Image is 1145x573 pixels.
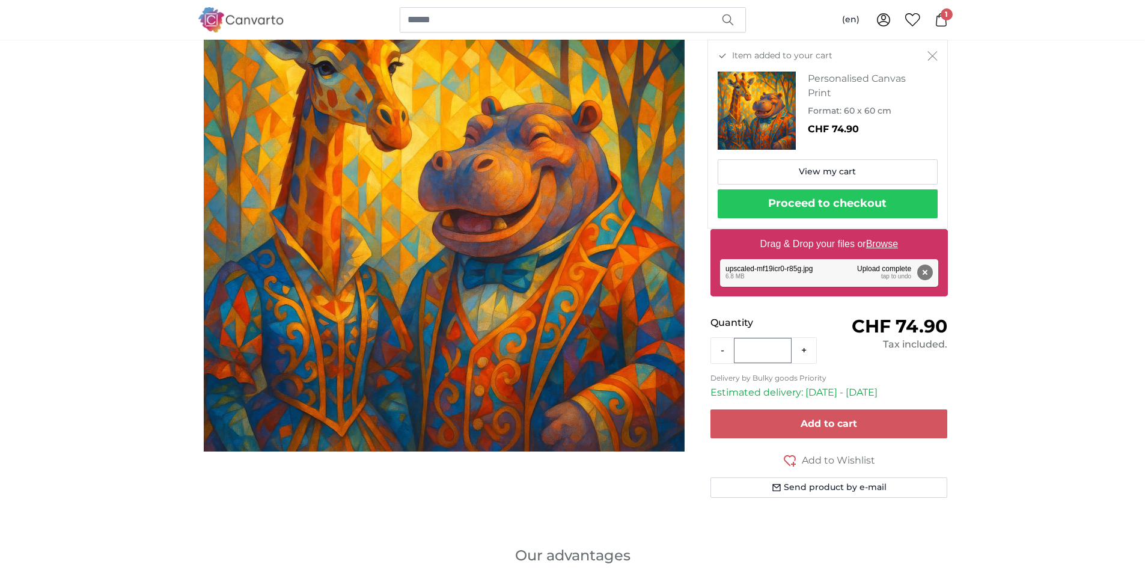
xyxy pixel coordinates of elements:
[718,159,938,185] a: View my cart
[710,385,948,400] p: Estimated delivery: [DATE] - [DATE]
[801,418,857,429] span: Add to cart
[707,40,948,228] div: Item added to your cart
[792,339,816,363] button: +
[710,409,948,438] button: Add to cart
[941,8,953,20] span: 1
[711,339,734,363] button: -
[198,7,284,32] img: Canvarto
[832,9,869,31] button: (en)
[718,72,796,150] img: personalised-canvas-print
[710,373,948,383] p: Delivery by Bulky goods Priority
[866,239,898,249] u: Browse
[808,122,928,136] p: CHF 74.90
[710,316,829,330] p: Quantity
[808,105,841,116] span: Format:
[927,50,938,62] button: Close
[710,477,948,498] button: Send product by e-mail
[198,546,948,565] h3: Our advantages
[852,315,947,337] span: CHF 74.90
[732,50,832,62] span: Item added to your cart
[808,72,928,100] h3: Personalised Canvas Print
[718,189,938,218] button: Proceed to checkout
[710,453,948,468] button: Add to Wishlist
[844,105,891,116] span: 60 x 60 cm
[755,232,902,256] label: Drag & Drop your files or
[829,337,947,352] div: Tax included.
[802,453,875,468] span: Add to Wishlist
